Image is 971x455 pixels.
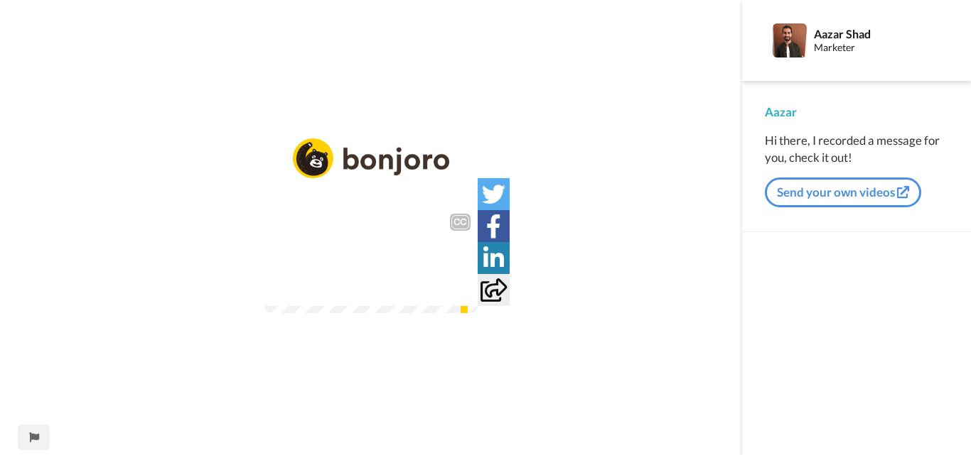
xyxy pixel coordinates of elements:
[814,42,948,54] div: Marketer
[310,278,335,295] span: 2:04
[765,132,948,166] div: Hi there, I recorded a message for you, check it out!
[274,278,299,295] span: 0:20
[773,23,807,57] img: Profile Image
[451,279,465,293] img: Full screen
[293,138,449,179] img: logo_full.png
[451,215,469,229] div: CC
[302,278,307,295] span: /
[814,27,948,40] div: Aazar Shad
[765,104,948,121] div: Aazar
[765,177,921,207] button: Send your own videos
